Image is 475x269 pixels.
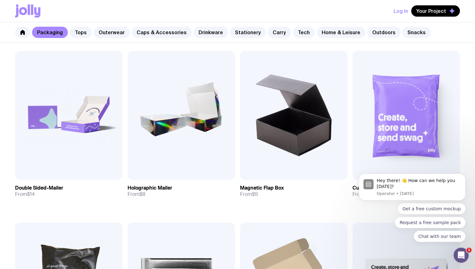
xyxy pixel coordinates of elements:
[128,191,145,197] span: From
[454,248,469,263] iframe: Intercom live chat
[15,185,63,191] h3: Double Sided-Mailer
[27,191,35,197] span: $14
[394,5,408,17] button: Log In
[293,27,315,38] a: Tech
[367,27,401,38] a: Outdoors
[240,185,284,191] h3: Magnetic Flap Box
[252,191,258,197] span: $9
[128,185,172,191] h3: Holographic Mailer
[317,27,365,38] a: Home & Leisure
[349,168,475,246] iframe: Intercom notifications message
[416,8,446,14] span: Your Project
[139,191,145,197] span: $8
[15,191,35,197] span: From
[94,27,130,38] a: Outerwear
[268,27,291,38] a: Carry
[240,191,258,197] span: From
[32,27,68,38] a: Packaging
[132,27,192,38] a: Caps & Accessories
[70,27,92,38] a: Tops
[15,180,123,202] a: Double Sided-MailerFrom$14
[411,5,460,17] button: Your Project
[402,27,431,38] a: Snacks
[467,248,472,253] span: 1
[240,180,347,202] a: Magnetic Flap BoxFrom$9
[128,180,235,202] a: Holographic MailerFrom$8
[194,27,228,38] a: Drinkware
[230,27,266,38] a: Stationery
